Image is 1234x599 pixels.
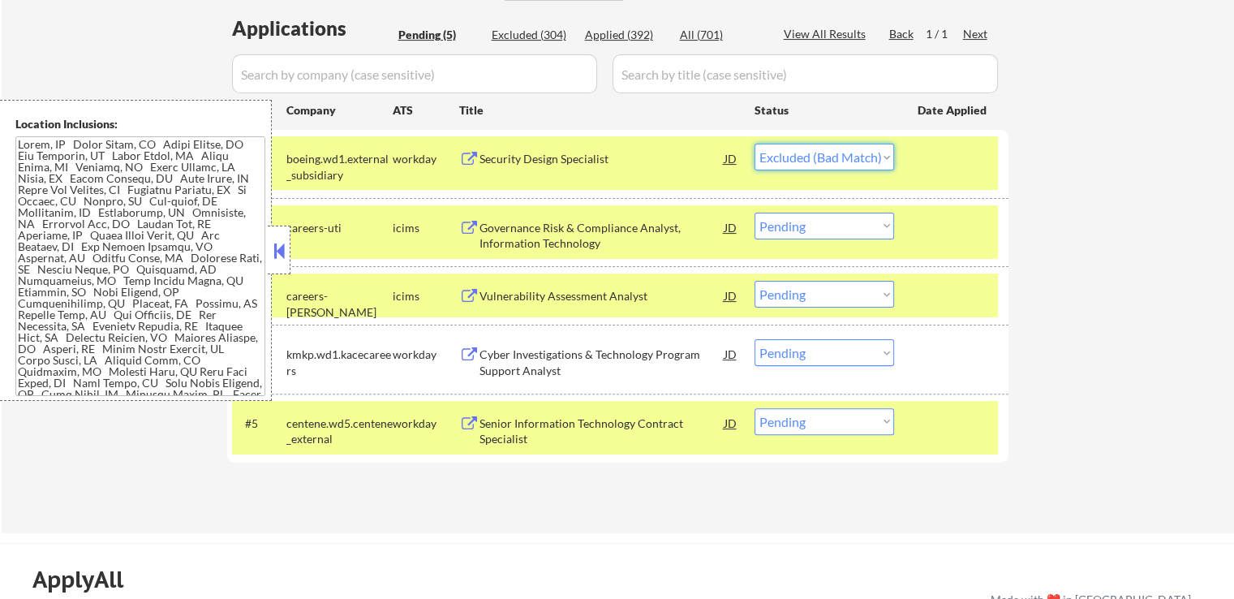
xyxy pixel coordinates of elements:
[286,347,393,378] div: kmkp.wd1.kacecareers
[286,102,393,119] div: Company
[479,288,724,304] div: Vulnerability Assessment Analyst
[393,416,459,432] div: workday
[459,102,739,119] div: Title
[479,347,724,378] div: Cyber Investigations & Technology Program Support Analyst
[393,151,459,167] div: workday
[245,416,273,432] div: #5
[723,213,739,242] div: JD
[286,288,393,320] div: careers-[PERSON_NAME]
[398,27,479,43] div: Pending (5)
[393,347,459,363] div: workday
[15,116,265,132] div: Location Inclusions:
[479,151,724,167] div: Security Design Specialist
[286,151,393,183] div: boeing.wd1.external_subsidiary
[286,416,393,447] div: centene.wd5.centene_external
[926,26,963,42] div: 1 / 1
[492,27,573,43] div: Excluded (304)
[232,54,597,93] input: Search by company (case sensitive)
[680,27,761,43] div: All (701)
[286,220,393,236] div: careers-uti
[479,416,724,447] div: Senior Information Technology Contract Specialist
[784,26,871,42] div: View All Results
[963,26,989,42] div: Next
[723,408,739,437] div: JD
[613,54,998,93] input: Search by title (case sensitive)
[479,220,724,252] div: Governance Risk & Compliance Analyst, Information Technology
[232,19,393,38] div: Applications
[585,27,666,43] div: Applied (392)
[393,288,459,304] div: icims
[755,95,894,124] div: Status
[393,102,459,119] div: ATS
[723,144,739,173] div: JD
[32,566,142,593] div: ApplyAll
[918,102,989,119] div: Date Applied
[393,220,459,236] div: icims
[723,339,739,368] div: JD
[723,281,739,310] div: JD
[889,26,915,42] div: Back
